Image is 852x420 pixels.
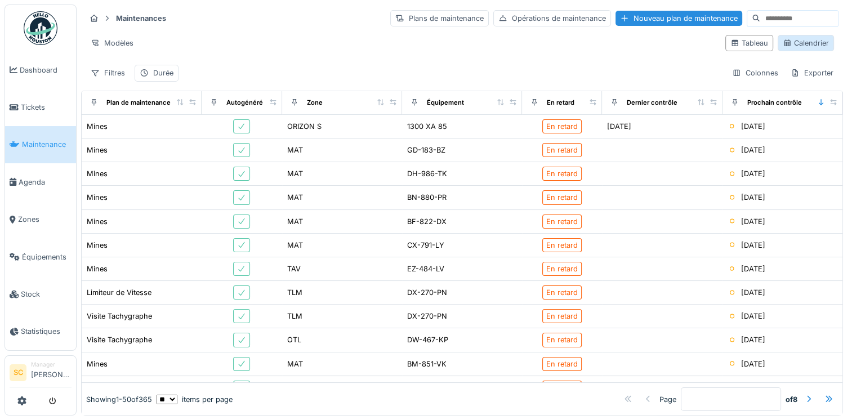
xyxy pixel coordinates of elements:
[407,334,448,345] div: DW-467-KP
[546,287,578,298] div: En retard
[407,216,447,227] div: BF-822-DX
[741,359,765,369] div: [DATE]
[390,10,489,26] div: Plans de maintenance
[546,192,578,203] div: En retard
[287,216,303,227] div: MAT
[741,192,765,203] div: [DATE]
[5,51,76,88] a: Dashboard
[741,121,765,132] div: [DATE]
[546,216,578,227] div: En retard
[5,275,76,312] a: Stock
[407,192,447,203] div: BN-880-PR
[111,13,171,24] strong: Maintenances
[547,98,574,108] div: En retard
[106,98,171,108] div: Plan de maintenance
[87,240,108,251] div: Mines
[741,240,765,251] div: [DATE]
[287,240,303,251] div: MAT
[546,263,578,274] div: En retard
[87,359,108,369] div: Mines
[22,252,72,262] span: Équipements
[307,98,323,108] div: Zone
[747,98,802,108] div: Prochain contrôle
[87,121,108,132] div: Mines
[10,360,72,387] a: SC Manager[PERSON_NAME]
[407,359,447,369] div: BM-851-VK
[24,11,57,45] img: Badge_color-CXgf-gQk.svg
[741,263,765,274] div: [DATE]
[157,394,233,404] div: items per page
[741,216,765,227] div: [DATE]
[615,11,742,26] div: Nouveau plan de maintenance
[407,168,447,179] div: DH-986-TK
[19,177,72,187] span: Agenda
[741,311,765,321] div: [DATE]
[87,192,108,203] div: Mines
[407,145,445,155] div: GD-183-BZ
[546,240,578,251] div: En retard
[287,334,301,345] div: OTL
[287,359,303,369] div: MAT
[21,289,72,300] span: Stock
[407,240,444,251] div: CX-791-LY
[5,238,76,275] a: Équipements
[659,394,676,404] div: Page
[5,126,76,163] a: Maintenance
[287,192,303,203] div: MAT
[546,334,578,345] div: En retard
[546,168,578,179] div: En retard
[5,201,76,238] a: Zones
[86,65,130,81] div: Filtres
[741,334,765,345] div: [DATE]
[87,263,108,274] div: Mines
[287,311,302,321] div: TLM
[87,311,152,321] div: Visite Tachygraphe
[226,98,263,108] div: Autogénéré
[546,121,578,132] div: En retard
[727,65,783,81] div: Colonnes
[786,394,797,404] strong: of 8
[21,102,72,113] span: Tickets
[20,65,72,75] span: Dashboard
[287,287,302,298] div: TLM
[86,394,152,404] div: Showing 1 - 50 of 365
[287,263,301,274] div: TAV
[31,360,72,369] div: Manager
[607,121,631,132] div: [DATE]
[18,214,72,225] span: Zones
[407,263,444,274] div: EZ-484-LV
[287,121,322,132] div: ORIZON S
[87,216,108,227] div: Mines
[287,168,303,179] div: MAT
[741,168,765,179] div: [DATE]
[407,311,447,321] div: DX-270-PN
[87,287,151,298] div: Limiteur de Vitesse
[627,98,677,108] div: Dernier contrôle
[407,287,447,298] div: DX-270-PN
[287,145,303,155] div: MAT
[783,38,829,48] div: Calendrier
[730,38,768,48] div: Tableau
[427,98,464,108] div: Équipement
[87,168,108,179] div: Mines
[10,364,26,381] li: SC
[741,145,765,155] div: [DATE]
[407,121,447,132] div: 1300 XA 85
[87,145,108,155] div: Mines
[493,10,611,26] div: Opérations de maintenance
[22,139,72,150] span: Maintenance
[5,88,76,126] a: Tickets
[546,311,578,321] div: En retard
[5,313,76,350] a: Statistiques
[153,68,173,78] div: Durée
[5,163,76,200] a: Agenda
[86,35,139,51] div: Modèles
[741,287,765,298] div: [DATE]
[546,359,578,369] div: En retard
[31,360,72,385] li: [PERSON_NAME]
[87,334,152,345] div: Visite Tachygraphe
[21,326,72,337] span: Statistiques
[546,145,578,155] div: En retard
[786,65,838,81] div: Exporter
